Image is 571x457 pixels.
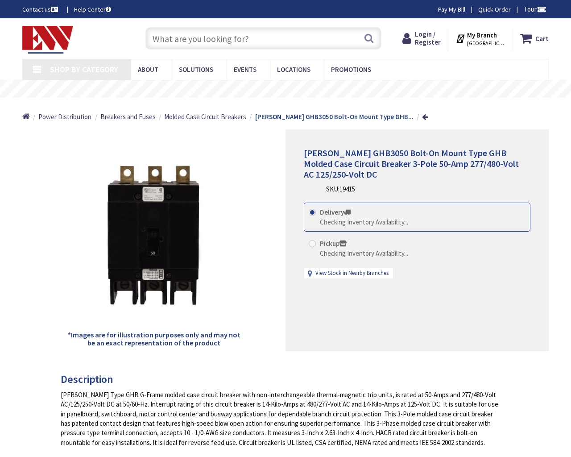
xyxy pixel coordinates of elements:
[478,5,511,14] a: Quick Order
[315,269,389,278] a: View Stock in Nearby Branches
[145,27,381,50] input: What are you looking for?
[467,31,497,39] strong: My Branch
[164,112,246,121] span: Molded Case Circuit Breakers
[524,5,546,13] span: Tour
[277,65,310,74] span: Locations
[100,112,156,121] span: Breakers and Fuses
[38,112,91,121] a: Power Distribution
[339,185,355,193] span: 19415
[320,239,347,248] strong: Pickup
[326,184,355,194] div: SKU:
[455,30,505,46] div: My Branch [GEOGRAPHIC_DATA], [GEOGRAPHIC_DATA]
[415,30,441,46] span: Login / Register
[164,112,246,121] a: Molded Case Circuit Breakers
[74,5,111,14] a: Help Center
[50,64,118,75] span: Shop By Category
[438,5,465,14] a: Pay My Bill
[65,145,244,324] img: Eaton GHB3050 Bolt-On Mount Type GHB Molded Case Circuit Breaker 3-Pole 50-Amp 277/480-Volt AC 12...
[22,26,73,54] img: Electrical Wholesalers, Inc.
[520,30,549,46] a: Cart
[320,249,408,258] div: Checking Inventory Availability...
[535,30,549,46] strong: Cart
[22,5,60,14] a: Contact us
[467,40,505,47] span: [GEOGRAPHIC_DATA], [GEOGRAPHIC_DATA]
[255,112,414,121] strong: [PERSON_NAME] GHB3050 Bolt-On Mount Type GHB...
[64,331,243,347] h5: *Images are for illustration purposes only and may not be an exact representation of the product
[320,208,351,216] strong: Delivery
[402,30,441,46] a: Login / Register
[234,65,257,74] span: Events
[61,374,504,385] h3: Description
[331,65,371,74] span: Promotions
[138,65,158,74] span: About
[100,112,156,121] a: Breakers and Fuses
[304,147,519,180] span: [PERSON_NAME] GHB3050 Bolt-On Mount Type GHB Molded Case Circuit Breaker 3-Pole 50-Amp 277/480-Vo...
[320,217,408,227] div: Checking Inventory Availability...
[61,390,504,448] div: [PERSON_NAME] Type GHB G-Frame molded case circuit breaker with non-interchangeable thermal-magne...
[38,112,91,121] span: Power Distribution
[179,65,213,74] span: Solutions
